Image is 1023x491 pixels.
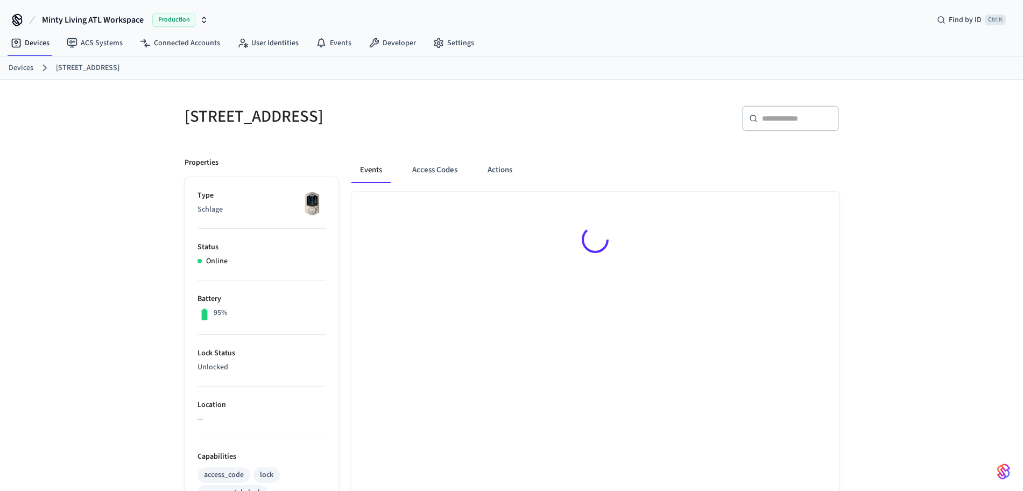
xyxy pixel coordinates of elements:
img: SeamLogoGradient.69752ec5.svg [997,463,1010,480]
p: Type [197,190,326,201]
a: Devices [2,33,58,53]
a: Settings [425,33,483,53]
p: Properties [185,157,218,169]
span: Production [152,13,195,27]
p: Battery [197,293,326,305]
h5: [STREET_ADDRESS] [185,106,505,128]
a: Devices [9,62,33,74]
p: Status [197,242,326,253]
div: Find by IDCtrl K [928,10,1014,30]
a: Developer [360,33,425,53]
span: Find by ID [949,15,982,25]
span: Ctrl K [985,15,1006,25]
div: lock [260,469,273,481]
button: Access Codes [404,157,466,183]
p: Online [206,256,228,267]
div: access_code [204,469,244,481]
p: Schlage [197,204,326,215]
a: ACS Systems [58,33,131,53]
button: Actions [479,157,521,183]
div: ant example [351,157,839,183]
p: Unlocked [197,362,326,373]
a: Connected Accounts [131,33,229,53]
p: Location [197,399,326,411]
a: Events [307,33,360,53]
span: Minty Living ATL Workspace [42,13,144,26]
button: Events [351,157,391,183]
p: Lock Status [197,348,326,359]
p: 95% [214,307,228,319]
img: Schlage Sense Smart Deadbolt with Camelot Trim, Front [299,190,326,217]
a: User Identities [229,33,307,53]
p: — [197,413,326,425]
p: Capabilities [197,451,326,462]
a: [STREET_ADDRESS] [56,62,119,74]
